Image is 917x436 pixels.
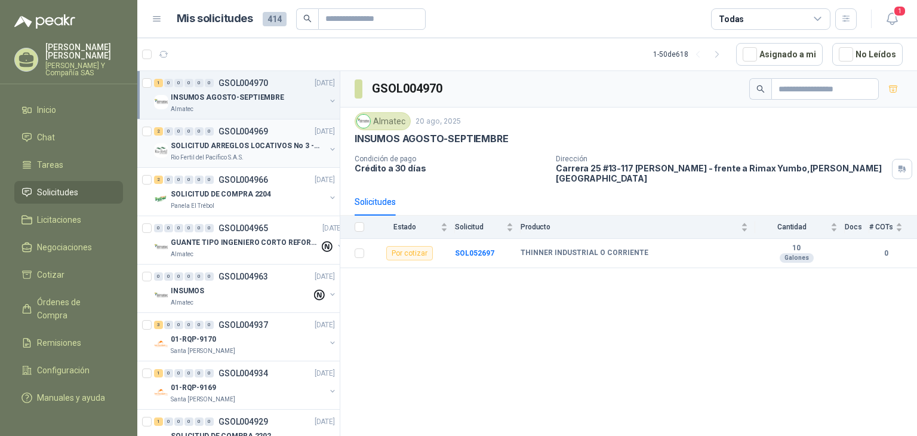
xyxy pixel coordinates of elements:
[154,288,168,303] img: Company Logo
[205,369,214,377] div: 0
[154,79,163,87] div: 1
[154,272,163,281] div: 0
[205,417,214,426] div: 0
[355,112,411,130] div: Almatec
[315,271,335,283] p: [DATE]
[154,124,337,162] a: 2 0 0 0 0 0 GSOL004969[DATE] Company LogoSOLICITUD ARREGLOS LOCATIVOS No 3 - PICHINDERio Fertil d...
[184,321,193,329] div: 0
[14,126,123,149] a: Chat
[14,236,123,259] a: Negociaciones
[154,369,163,377] div: 1
[315,126,335,137] p: [DATE]
[37,364,90,377] span: Configuración
[154,240,168,254] img: Company Logo
[14,181,123,204] a: Solicitudes
[755,216,845,239] th: Cantidad
[37,241,92,254] span: Negociaciones
[154,76,337,114] a: 1 0 0 0 0 0 GSOL004970[DATE] Company LogoINSUMOS AGOSTO-SEPTIEMBREAlmatec
[174,417,183,426] div: 0
[154,221,345,259] a: 0 0 0 0 0 0 GSOL004965[DATE] Company LogoGUANTE TIPO INGENIERO CORTO REFORZADOAlmatec
[171,92,284,103] p: INSUMOS AGOSTO-SEPTIEMBRE
[14,153,123,176] a: Tareas
[205,272,214,281] div: 0
[195,272,204,281] div: 0
[219,224,268,232] p: GSOL004965
[164,272,173,281] div: 0
[195,79,204,87] div: 0
[195,224,204,232] div: 0
[154,321,163,329] div: 3
[14,331,123,354] a: Remisiones
[756,85,765,93] span: search
[171,237,319,248] p: GUANTE TIPO INGENIERO CORTO REFORZADO
[195,321,204,329] div: 0
[154,143,168,158] img: Company Logo
[154,127,163,136] div: 2
[263,12,287,26] span: 414
[37,103,56,116] span: Inicio
[219,321,268,329] p: GSOL004937
[171,201,214,211] p: Panela El Trébol
[184,79,193,87] div: 0
[521,248,648,258] b: THINNER INDUSTRIAL O CORRIENTE
[164,417,173,426] div: 0
[45,43,123,60] p: [PERSON_NAME] [PERSON_NAME]
[195,417,204,426] div: 0
[164,79,173,87] div: 0
[14,99,123,121] a: Inicio
[184,127,193,136] div: 0
[455,249,494,257] a: SOL052697
[355,155,546,163] p: Condición de pago
[14,208,123,231] a: Licitaciones
[372,79,444,98] h3: GSOL004970
[780,253,814,263] div: Galones
[37,296,112,322] span: Órdenes de Compra
[174,224,183,232] div: 0
[315,416,335,428] p: [DATE]
[755,223,828,231] span: Cantidad
[154,269,337,308] a: 0 0 0 0 0 0 GSOL004963[DATE] Company LogoINSUMOSAlmatec
[174,79,183,87] div: 0
[184,224,193,232] div: 0
[205,321,214,329] div: 0
[416,116,461,127] p: 20 ago, 2025
[171,153,244,162] p: Rio Fertil del Pacífico S.A.S.
[881,8,903,30] button: 1
[37,186,78,199] span: Solicitudes
[164,369,173,377] div: 0
[184,272,193,281] div: 0
[219,417,268,426] p: GSOL004929
[14,14,75,29] img: Logo peakr
[171,285,204,297] p: INSUMOS
[845,216,869,239] th: Docs
[455,223,504,231] span: Solicitud
[174,127,183,136] div: 0
[154,173,337,211] a: 2 0 0 0 0 0 GSOL004966[DATE] Company LogoSOLICITUD DE COMPRA 2204Panela El Trébol
[219,127,268,136] p: GSOL004969
[195,127,204,136] div: 0
[195,369,204,377] div: 0
[869,248,903,259] b: 0
[154,95,168,109] img: Company Logo
[174,369,183,377] div: 0
[219,369,268,377] p: GSOL004934
[315,78,335,89] p: [DATE]
[521,216,755,239] th: Producto
[303,14,312,23] span: search
[521,223,738,231] span: Producto
[832,43,903,66] button: No Leídos
[174,272,183,281] div: 0
[154,417,163,426] div: 1
[355,195,396,208] div: Solicitudes
[37,268,64,281] span: Cotizar
[869,216,917,239] th: # COTs
[315,174,335,186] p: [DATE]
[171,395,235,404] p: Santa [PERSON_NAME]
[154,224,163,232] div: 0
[219,79,268,87] p: GSOL004970
[154,337,168,351] img: Company Logo
[14,263,123,286] a: Cotizar
[736,43,823,66] button: Asignado a mi
[315,320,335,331] p: [DATE]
